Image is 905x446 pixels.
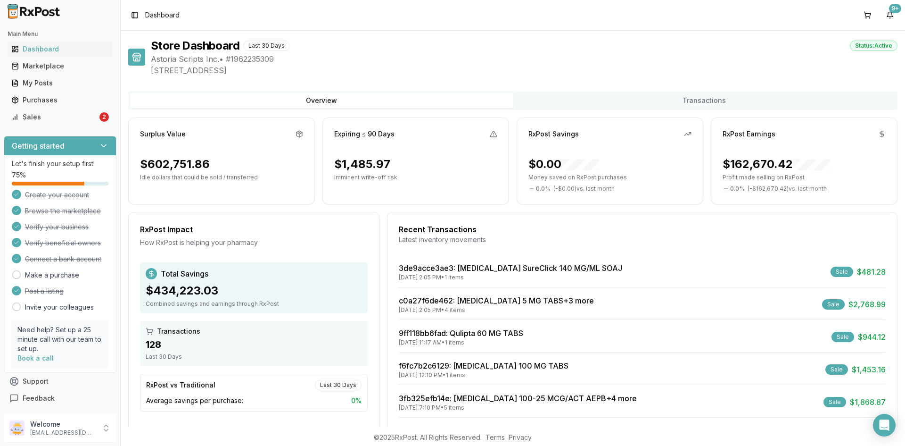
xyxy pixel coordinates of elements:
[334,174,497,181] p: Imminent write-off risk
[528,174,691,181] p: Money saved on RxPost purchases
[4,59,116,74] button: Marketplace
[140,174,303,181] p: Idle dollars that could be sold / transferred
[723,174,886,181] p: Profit made selling on RxPost
[399,371,568,379] div: [DATE] 12:10 PM • 1 items
[151,65,897,76] span: [STREET_ADDRESS]
[25,286,64,296] span: Post a listing
[140,238,368,247] div: How RxPost is helping your pharmacy
[4,109,116,125] button: Sales2
[831,332,854,342] div: Sale
[723,157,831,172] div: $162,670.42
[831,267,853,277] div: Sale
[243,41,290,51] div: Last 30 Days
[485,433,505,441] a: Terms
[399,339,523,346] div: [DATE] 11:17 AM • 1 items
[399,263,622,273] a: 3de9acce3ae3: [MEDICAL_DATA] SureClick 140 MG/ML SOAJ
[145,10,180,20] span: Dashboard
[30,420,96,429] p: Welcome
[140,129,186,139] div: Surplus Value
[889,4,901,13] div: 9+
[140,224,368,235] div: RxPost Impact
[850,396,886,408] span: $1,868.87
[146,380,215,390] div: RxPost vs Traditional
[11,61,109,71] div: Marketplace
[12,140,65,151] h3: Getting started
[857,266,886,278] span: $481.28
[399,296,594,305] a: c0a27f6de462: [MEDICAL_DATA] 5 MG TABS+3 more
[8,75,113,92] a: My Posts
[146,396,243,405] span: Average savings per purchase:
[130,93,513,108] button: Overview
[25,190,89,200] span: Create your account
[334,129,395,139] div: Expiring ≤ 90 Days
[399,361,568,370] a: f6fc7b2c6129: [MEDICAL_DATA] 100 MG TABS
[513,93,896,108] button: Transactions
[399,224,886,235] div: Recent Transactions
[509,433,532,441] a: Privacy
[140,157,210,172] div: $602,751.86
[25,206,101,216] span: Browse the marketplace
[399,328,523,338] a: 9ff118bb6fad: Qulipta 60 MG TABS
[825,364,848,375] div: Sale
[528,129,579,139] div: RxPost Savings
[822,299,845,310] div: Sale
[399,394,637,403] a: 3fb325efb14e: [MEDICAL_DATA] 100-25 MCG/ACT AEPB+4 more
[11,44,109,54] div: Dashboard
[11,78,109,88] div: My Posts
[4,390,116,407] button: Feedback
[399,306,594,314] div: [DATE] 2:05 PM • 4 items
[99,112,109,122] div: 2
[146,338,362,351] div: 128
[334,157,390,172] div: $1,485.97
[553,185,615,193] span: ( - $0.00 ) vs. last month
[4,373,116,390] button: Support
[23,394,55,403] span: Feedback
[157,327,200,336] span: Transactions
[8,30,113,38] h2: Main Menu
[848,299,886,310] span: $2,768.99
[873,414,896,437] div: Open Intercom Messenger
[30,429,96,437] p: [EMAIL_ADDRESS][DOMAIN_NAME]
[4,4,64,19] img: RxPost Logo
[858,331,886,343] span: $944.12
[8,58,113,75] a: Marketplace
[25,254,101,264] span: Connect a bank account
[528,157,599,172] div: $0.00
[25,303,94,312] a: Invite your colleagues
[852,364,886,375] span: $1,453.16
[161,268,208,279] span: Total Savings
[723,129,775,139] div: RxPost Earnings
[12,159,108,168] p: Let's finish your setup first!
[399,404,637,412] div: [DATE] 7:10 PM • 5 items
[399,235,886,244] div: Latest inventory movements
[11,95,109,105] div: Purchases
[25,222,89,232] span: Verify your business
[8,92,113,109] a: Purchases
[25,270,79,280] a: Make a purchase
[4,93,116,108] button: Purchases
[8,109,113,126] a: Sales2
[351,396,362,405] span: 0 %
[25,238,101,248] span: Verify beneficial owners
[730,185,745,193] span: 0.0 %
[151,53,897,65] span: Astoria Scripts Inc. • # 1962235309
[399,274,622,281] div: [DATE] 2:05 PM • 1 items
[8,41,113,58] a: Dashboard
[146,300,362,308] div: Combined savings and earnings through RxPost
[4,76,116,91] button: My Posts
[17,325,103,353] p: Need help? Set up a 25 minute call with our team to set up.
[12,170,26,180] span: 75 %
[9,421,25,436] img: User avatar
[151,38,239,53] h1: Store Dashboard
[882,8,897,23] button: 9+
[145,10,180,20] nav: breadcrumb
[146,283,362,298] div: $434,223.03
[17,354,54,362] a: Book a call
[536,185,551,193] span: 0.0 %
[748,185,827,193] span: ( - $162,670.42 ) vs. last month
[146,353,362,361] div: Last 30 Days
[315,380,362,390] div: Last 30 Days
[850,41,897,51] div: Status: Active
[11,112,98,122] div: Sales
[823,397,846,407] div: Sale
